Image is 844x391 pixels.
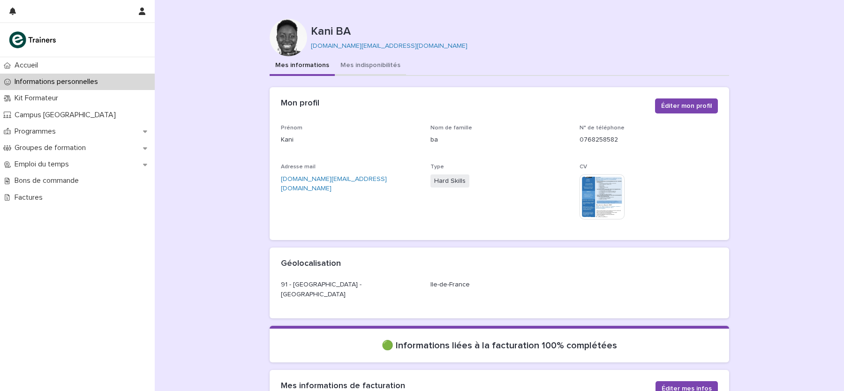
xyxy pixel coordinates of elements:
p: Kani BA [311,25,725,38]
span: Hard Skills [430,174,469,188]
p: 0768258582 [580,135,718,145]
p: Emploi du temps [11,160,76,169]
p: 91 - [GEOGRAPHIC_DATA] - [GEOGRAPHIC_DATA] [281,280,419,300]
p: Informations personnelles [11,77,105,86]
p: Groupes de formation [11,143,93,152]
h2: Mon profil [281,98,319,109]
a: [DOMAIN_NAME][EMAIL_ADDRESS][DOMAIN_NAME] [281,176,387,192]
button: Mes indisponibilités [335,56,406,76]
p: ba [430,135,569,145]
p: Kit Formateur [11,94,66,103]
h2: Géolocalisation [281,259,341,269]
a: [DOMAIN_NAME][EMAIL_ADDRESS][DOMAIN_NAME] [311,43,467,49]
span: Prénom [281,125,302,131]
p: Bons de commande [11,176,86,185]
button: Éditer mon profil [655,98,718,113]
span: N° de téléphone [580,125,625,131]
p: Programmes [11,127,63,136]
span: Éditer mon profil [661,101,712,111]
p: Campus [GEOGRAPHIC_DATA] [11,111,123,120]
p: Kani [281,135,419,145]
p: Accueil [11,61,45,70]
span: CV [580,164,587,170]
img: K0CqGN7SDeD6s4JG8KQk [8,30,59,49]
span: Adresse mail [281,164,316,170]
p: 🟢 Informations liées à la facturation 100% complétées [281,340,718,351]
span: Type [430,164,444,170]
button: Mes informations [270,56,335,76]
p: Ile-de-France [430,280,569,290]
p: Factures [11,193,50,202]
span: Nom de famille [430,125,472,131]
